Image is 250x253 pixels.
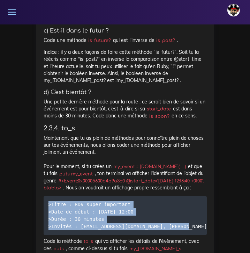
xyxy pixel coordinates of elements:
[44,49,207,84] p: Indice : il y a deux façons de faire cette méthode "is_futur?". Soit tu la réécris comme "is_past...
[44,37,207,44] p: Code une méthode qui est l'inverse de .
[44,178,205,191] code: #<Event:0x00005600b4a9a3c0 @start_date="[DATE] 12:18:40 +0100", blabla>
[44,135,207,191] p: Maintenant que tu as plein de méthodes pour connaître plein de choses sur tes événements, nous al...
[128,245,183,252] code: my_[DOMAIN_NAME]_s
[44,238,207,252] p: Code la méthode qui va afficher les détails de l'évènement, avec des , comme ci-dessus si tu fais
[44,124,207,132] h4: 2.3.4. to_s
[145,106,173,113] code: start_date
[86,37,113,44] code: is_future?
[82,238,95,245] code: to_s
[52,245,66,252] code: puts
[154,37,177,44] code: is_past?
[44,89,207,96] h5: d) C'est bientôt ?
[44,98,207,120] p: Une petite dernière méthode pour la route : ce serait bien de savoir si un événement est pour bie...
[58,171,95,178] code: puts my_event
[112,163,188,170] code: my_event = [DOMAIN_NAME](.....)
[44,28,207,34] h5: c) Est-il dans le futur ?
[147,113,172,120] code: is_soon?
[227,4,240,16] img: avatar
